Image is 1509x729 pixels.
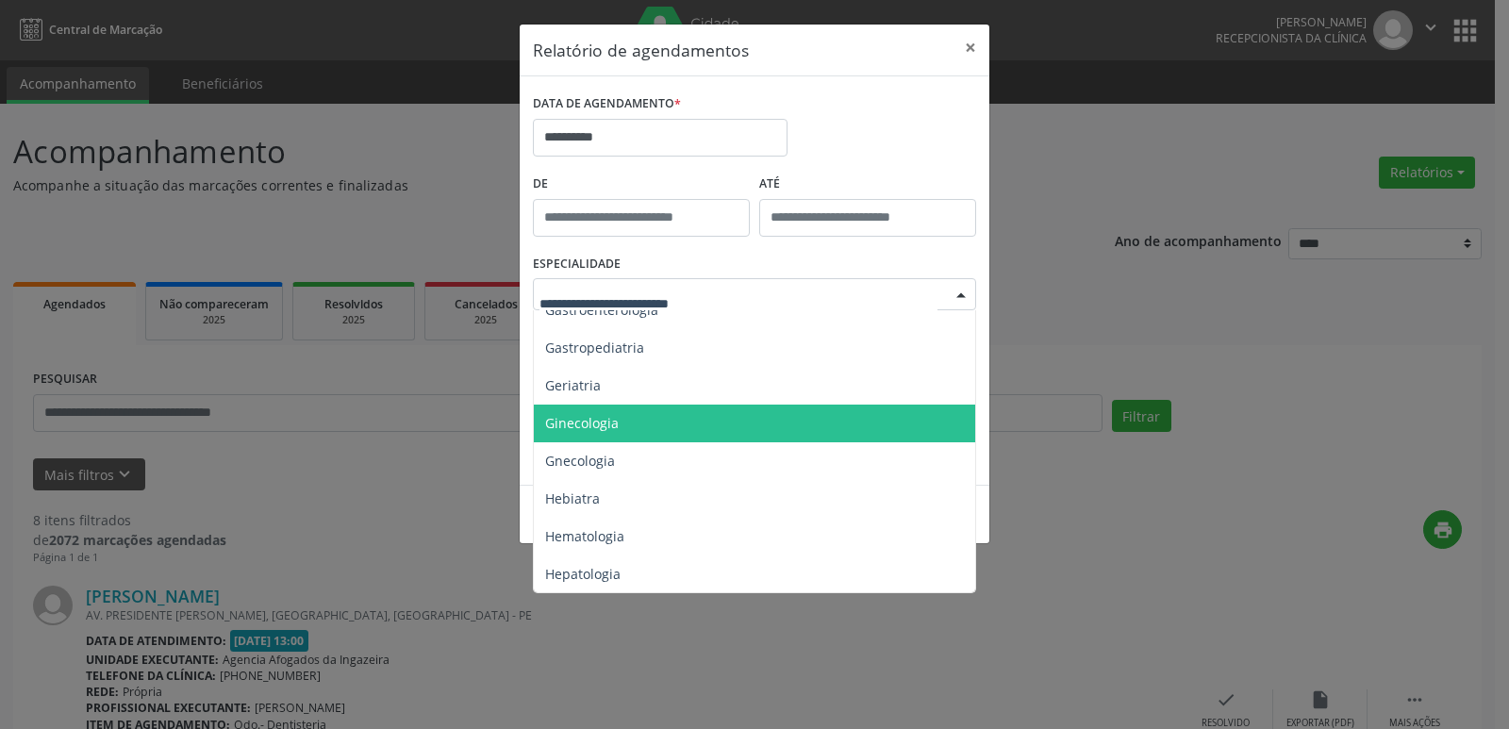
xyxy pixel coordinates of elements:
[533,90,681,119] label: DATA DE AGENDAMENTO
[533,38,749,62] h5: Relatório de agendamentos
[545,301,658,319] span: Gastroenterologia
[545,339,644,356] span: Gastropediatria
[533,170,750,199] label: De
[545,376,601,394] span: Geriatria
[545,565,621,583] span: Hepatologia
[545,452,615,470] span: Gnecologia
[545,527,624,545] span: Hematologia
[952,25,989,71] button: Close
[545,414,619,432] span: Ginecologia
[759,170,976,199] label: ATÉ
[533,250,621,279] label: ESPECIALIDADE
[545,489,600,507] span: Hebiatra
